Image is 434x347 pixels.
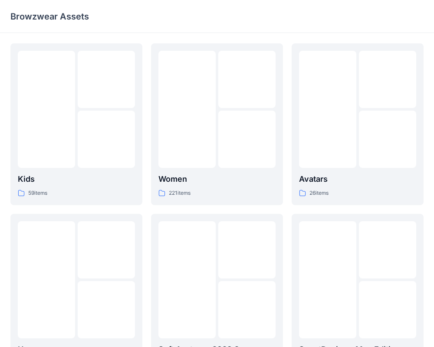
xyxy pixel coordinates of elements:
p: 26 items [309,189,329,198]
p: Kids [18,173,135,185]
a: Women221items [151,43,283,205]
p: 221 items [169,189,191,198]
p: Women [158,173,276,185]
a: Avatars26items [292,43,424,205]
p: 59 items [28,189,47,198]
p: Avatars [299,173,416,185]
a: Kids59items [10,43,142,205]
p: Browzwear Assets [10,10,89,23]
